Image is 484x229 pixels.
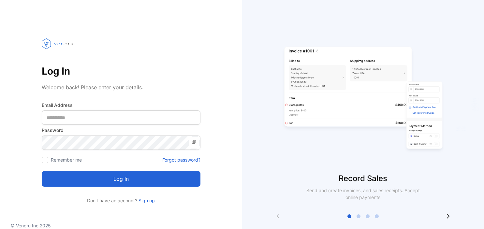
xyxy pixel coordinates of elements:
p: Welcome back! Please enter your details. [42,83,200,91]
img: slider image [282,26,445,173]
p: Send and create invoices, and sales receipts. Accept online payments [301,187,426,201]
label: Remember me [51,157,82,163]
p: Log In [42,63,200,79]
button: Log in [42,171,200,187]
p: Don't have an account? [42,197,200,204]
img: vencru logo [42,26,74,61]
label: Email Address [42,102,200,108]
label: Password [42,127,200,134]
a: Forgot password? [162,156,200,163]
a: Sign up [137,198,155,203]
